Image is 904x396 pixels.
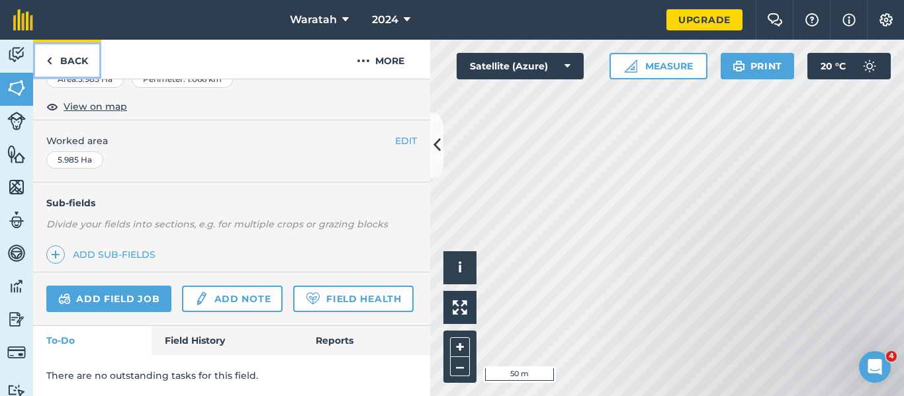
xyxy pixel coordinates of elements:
img: Ruler icon [624,59,637,73]
img: svg+xml;base64,PHN2ZyB4bWxucz0iaHR0cDovL3d3dy53My5vcmcvMjAwMC9zdmciIHdpZHRoPSI1NiIgaGVpZ2h0PSI2MC... [7,78,26,98]
a: Reports [302,326,430,355]
img: Two speech bubbles overlapping with the left bubble in the forefront [767,13,783,26]
img: svg+xml;base64,PHN2ZyB4bWxucz0iaHR0cDovL3d3dy53My5vcmcvMjAwMC9zdmciIHdpZHRoPSIyMCIgaGVpZ2h0PSIyNC... [357,53,370,69]
button: Measure [610,53,707,79]
span: 20 ° C [821,53,846,79]
img: svg+xml;base64,PD94bWwgdmVyc2lvbj0iMS4wIiBlbmNvZGluZz0idXRmLTgiPz4KPCEtLSBHZW5lcmF0b3I6IEFkb2JlIE... [856,53,883,79]
img: Four arrows, one pointing top left, one top right, one bottom right and the last bottom left [453,300,467,315]
button: View on map [46,99,127,114]
button: Print [721,53,795,79]
a: To-Do [33,326,152,355]
a: Field Health [293,286,413,312]
img: svg+xml;base64,PHN2ZyB4bWxucz0iaHR0cDovL3d3dy53My5vcmcvMjAwMC9zdmciIHdpZHRoPSI1NiIgaGVpZ2h0PSI2MC... [7,144,26,164]
img: svg+xml;base64,PHN2ZyB4bWxucz0iaHR0cDovL3d3dy53My5vcmcvMjAwMC9zdmciIHdpZHRoPSIxNyIgaGVpZ2h0PSIxNy... [842,12,856,28]
span: i [458,259,462,276]
img: A cog icon [878,13,894,26]
a: Add sub-fields [46,245,161,264]
button: EDIT [395,134,417,148]
img: svg+xml;base64,PD94bWwgdmVyc2lvbj0iMS4wIiBlbmNvZGluZz0idXRmLTgiPz4KPCEtLSBHZW5lcmF0b3I6IEFkb2JlIE... [7,112,26,130]
div: Perimeter : 1.066 km [132,71,233,88]
img: svg+xml;base64,PD94bWwgdmVyc2lvbj0iMS4wIiBlbmNvZGluZz0idXRmLTgiPz4KPCEtLSBHZW5lcmF0b3I6IEFkb2JlIE... [7,309,26,329]
img: svg+xml;base64,PHN2ZyB4bWxucz0iaHR0cDovL3d3dy53My5vcmcvMjAwMC9zdmciIHdpZHRoPSI5IiBoZWlnaHQ9IjI0Ii... [46,53,52,69]
img: svg+xml;base64,PD94bWwgdmVyc2lvbj0iMS4wIiBlbmNvZGluZz0idXRmLTgiPz4KPCEtLSBHZW5lcmF0b3I6IEFkb2JlIE... [194,291,208,307]
iframe: Intercom live chat [859,351,891,383]
div: Area : 5.985 Ha [46,71,124,88]
img: svg+xml;base64,PD94bWwgdmVyc2lvbj0iMS4wIiBlbmNvZGluZz0idXRmLTgiPz4KPCEtLSBHZW5lcmF0b3I6IEFkb2JlIE... [7,45,26,65]
p: There are no outstanding tasks for this field. [46,368,417,383]
img: svg+xml;base64,PD94bWwgdmVyc2lvbj0iMS4wIiBlbmNvZGluZz0idXRmLTgiPz4KPCEtLSBHZW5lcmF0b3I6IEFkb2JlIE... [58,291,71,307]
img: svg+xml;base64,PHN2ZyB4bWxucz0iaHR0cDovL3d3dy53My5vcmcvMjAwMC9zdmciIHdpZHRoPSIxOSIgaGVpZ2h0PSIyNC... [733,58,745,74]
button: + [450,337,470,357]
img: A question mark icon [804,13,820,26]
span: Waratah [290,12,337,28]
img: svg+xml;base64,PHN2ZyB4bWxucz0iaHR0cDovL3d3dy53My5vcmcvMjAwMC9zdmciIHdpZHRoPSIxNCIgaGVpZ2h0PSIyNC... [51,247,60,262]
div: 5.985 Ha [46,151,103,169]
span: 2024 [372,12,398,28]
button: Satellite (Azure) [457,53,584,79]
span: View on map [64,99,127,114]
a: Upgrade [666,9,743,30]
img: svg+xml;base64,PHN2ZyB4bWxucz0iaHR0cDovL3d3dy53My5vcmcvMjAwMC9zdmciIHdpZHRoPSI1NiIgaGVpZ2h0PSI2MC... [7,177,26,197]
span: Worked area [46,134,417,148]
button: More [331,40,430,79]
h4: Sub-fields [33,196,430,210]
img: fieldmargin Logo [13,9,33,30]
button: 20 °C [807,53,891,79]
img: svg+xml;base64,PD94bWwgdmVyc2lvbj0iMS4wIiBlbmNvZGluZz0idXRmLTgiPz4KPCEtLSBHZW5lcmF0b3I6IEFkb2JlIE... [7,276,26,296]
em: Divide your fields into sections, e.g. for multiple crops or grazing blocks [46,218,388,230]
a: Back [33,40,101,79]
img: svg+xml;base64,PD94bWwgdmVyc2lvbj0iMS4wIiBlbmNvZGluZz0idXRmLTgiPz4KPCEtLSBHZW5lcmF0b3I6IEFkb2JlIE... [7,210,26,230]
a: Add note [182,286,283,312]
img: svg+xml;base64,PD94bWwgdmVyc2lvbj0iMS4wIiBlbmNvZGluZz0idXRmLTgiPz4KPCEtLSBHZW5lcmF0b3I6IEFkb2JlIE... [7,243,26,263]
span: 4 [886,351,897,362]
button: i [443,251,476,284]
img: svg+xml;base64,PD94bWwgdmVyc2lvbj0iMS4wIiBlbmNvZGluZz0idXRmLTgiPz4KPCEtLSBHZW5lcmF0b3I6IEFkb2JlIE... [7,343,26,362]
a: Add field job [46,286,171,312]
button: – [450,357,470,376]
img: svg+xml;base64,PHN2ZyB4bWxucz0iaHR0cDovL3d3dy53My5vcmcvMjAwMC9zdmciIHdpZHRoPSIxOCIgaGVpZ2h0PSIyNC... [46,99,58,114]
a: Field History [152,326,302,355]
